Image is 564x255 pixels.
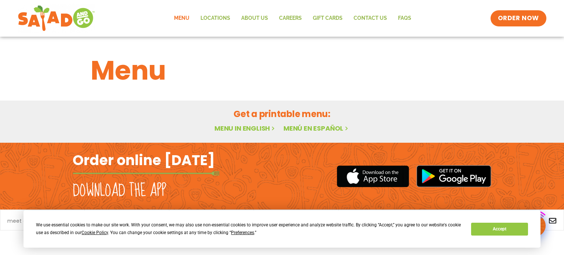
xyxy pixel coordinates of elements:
[73,181,166,201] h2: Download the app
[23,210,540,248] div: Cookie Consent Prompt
[73,151,215,169] h2: Order online [DATE]
[214,124,276,133] a: Menu in English
[236,10,274,27] a: About Us
[274,10,307,27] a: Careers
[169,10,417,27] nav: Menu
[348,10,393,27] a: Contact Us
[491,10,546,26] a: ORDER NOW
[231,230,254,235] span: Preferences
[82,230,108,235] span: Cookie Policy
[73,171,220,175] img: fork
[195,10,236,27] a: Locations
[18,4,95,33] img: new-SAG-logo-768×292
[416,165,491,187] img: google_play
[498,14,539,23] span: ORDER NOW
[283,124,350,133] a: Menú en español
[471,223,528,236] button: Accept
[91,108,473,120] h2: Get a printable menu:
[36,221,462,237] div: We use essential cookies to make our site work. With your consent, we may also use non-essential ...
[169,10,195,27] a: Menu
[337,164,409,188] img: appstore
[393,10,417,27] a: FAQs
[91,51,473,90] h1: Menu
[7,218,77,223] a: meet chef [PERSON_NAME]
[307,10,348,27] a: GIFT CARDS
